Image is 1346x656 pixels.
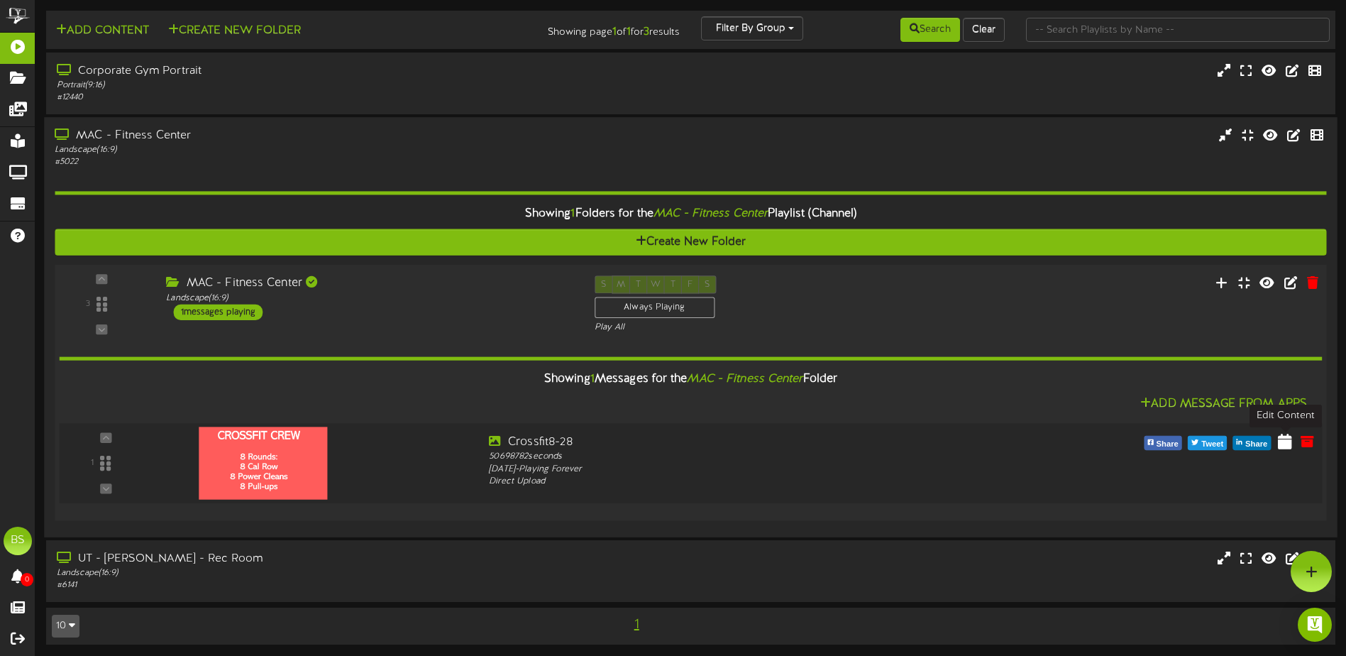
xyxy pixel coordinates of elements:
strong: 1 [627,26,631,38]
div: Landscape ( 16:9 ) [166,292,573,304]
div: # 12440 [57,92,573,104]
div: Landscape ( 16:9 ) [57,567,573,579]
div: Portrait ( 9:16 ) [57,80,573,92]
button: Search [900,18,960,42]
div: Showing Messages for the Folder [48,364,1333,395]
span: 1 [590,373,595,386]
div: BS [4,527,32,555]
button: Share [1144,436,1182,450]
div: MAC - Fitness Center [166,275,573,292]
span: 1 [631,617,643,633]
span: Share [1153,437,1181,452]
strong: 1 [612,26,617,38]
span: 1 [570,207,575,220]
div: [DATE] - Playing Forever [489,463,998,476]
div: Showing Folders for the Playlist (Channel) [44,199,1337,229]
span: 0 [21,573,33,586]
span: Share [1242,437,1270,452]
div: # 5022 [55,156,572,168]
span: Tweet [1198,437,1226,452]
button: Create New Folder [164,22,305,40]
button: Filter By Group [701,16,803,40]
i: MAC - Fitness Center [653,207,768,220]
strong: 3 [644,26,649,38]
div: 50698782 seconds [489,451,998,464]
div: Landscape ( 16:9 ) [55,144,572,156]
button: Add Content [52,22,153,40]
img: fe756f1c-2bc4-4199-86b4-5629e6b661a8.jpg [199,427,328,499]
div: Open Intercom Messenger [1298,608,1332,642]
div: MAC - Fitness Center [55,128,572,144]
div: Showing page of for results [474,16,690,40]
i: MAC - Fitness Center [687,373,802,386]
div: # 6141 [57,579,573,591]
input: -- Search Playlists by Name -- [1026,18,1330,42]
div: Play All [595,322,894,334]
div: Direct Upload [489,476,998,488]
button: Create New Folder [55,229,1326,256]
div: 1 messages playing [174,305,263,320]
button: 10 [52,615,79,638]
div: UT - [PERSON_NAME] - Rec Room [57,551,573,567]
div: Always Playing [595,297,715,318]
button: Add Message From Apps [1136,395,1311,412]
div: Crossfit8-28 [489,434,998,451]
button: Clear [963,18,1005,42]
button: Tweet [1188,436,1227,450]
button: Share [1233,436,1271,450]
div: Corporate Gym Portrait [57,63,573,80]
